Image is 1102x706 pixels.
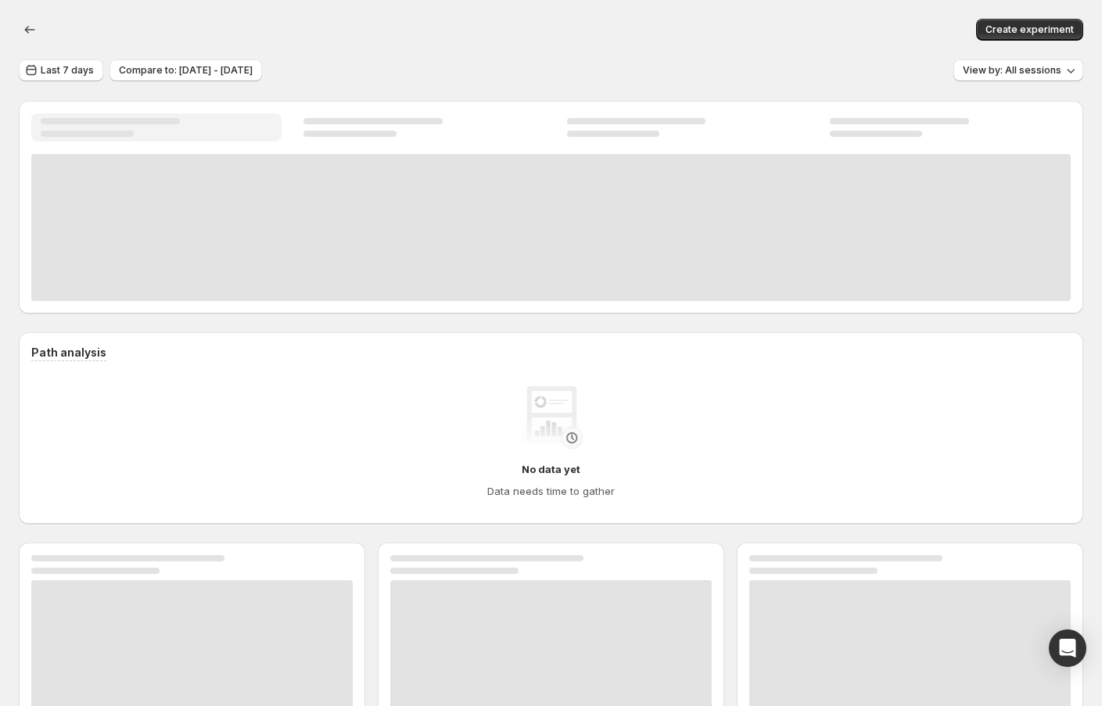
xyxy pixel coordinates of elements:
span: Create experiment [985,23,1074,36]
button: View by: All sessions [953,59,1083,81]
img: No data yet [520,386,583,449]
span: View by: All sessions [963,64,1061,77]
h4: No data yet [522,461,580,477]
span: Last 7 days [41,64,94,77]
span: Compare to: [DATE] - [DATE] [119,64,253,77]
h4: Data needs time to gather [487,483,615,499]
div: Open Intercom Messenger [1049,629,1086,667]
button: Create experiment [976,19,1083,41]
button: Compare to: [DATE] - [DATE] [109,59,262,81]
h3: Path analysis [31,345,106,360]
button: Last 7 days [19,59,103,81]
